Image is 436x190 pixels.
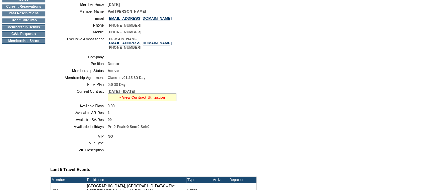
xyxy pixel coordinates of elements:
[108,9,146,13] span: Pad [PERSON_NAME]
[108,37,172,49] span: [PERSON_NAME] [PHONE_NUMBER]
[209,177,228,183] td: Arrival
[53,134,105,138] td: VIP:
[53,30,105,34] td: Mobile:
[53,82,105,87] td: Price Plan:
[2,4,45,9] td: Current Reservations
[53,2,105,7] td: Member Since:
[53,111,105,115] td: Available AR Res:
[108,62,119,66] span: Doctor
[108,134,113,138] span: NO
[108,41,172,45] a: [EMAIL_ADDRESS][DOMAIN_NAME]
[2,24,45,30] td: Membership Details
[108,69,119,73] span: Active
[53,37,105,49] td: Exclusive Ambassador:
[2,31,45,37] td: CWL Requests
[108,104,115,108] span: 0.00
[108,89,135,93] span: [DATE] - [DATE]
[2,11,45,16] td: Past Reservations
[53,23,105,27] td: Phone:
[50,167,90,172] b: Last 5 Travel Events
[108,23,141,27] span: [PHONE_NUMBER]
[2,18,45,23] td: Credit Card Info
[53,141,105,145] td: VIP Type:
[108,124,149,129] span: Pri:0 Peak:0 Sec:0 Sel:0
[53,104,105,108] td: Available Days:
[86,177,186,183] td: Residence
[108,2,120,7] span: [DATE]
[108,16,172,20] a: [EMAIL_ADDRESS][DOMAIN_NAME]
[108,76,145,80] span: Classic v01.15 30 Day
[53,9,105,13] td: Member Name:
[108,118,112,122] span: 99
[53,16,105,20] td: Email:
[108,82,126,87] span: 0-0 30 Day
[186,177,209,183] td: Type
[53,55,105,59] td: Company:
[53,148,105,152] td: VIP Description:
[53,124,105,129] td: Available Holidays:
[53,62,105,66] td: Position:
[108,111,110,115] span: 1
[53,89,105,101] td: Current Contract:
[51,177,86,183] td: Member
[228,177,247,183] td: Departure
[53,76,105,80] td: Membership Agreement:
[108,30,141,34] span: [PHONE_NUMBER]
[53,69,105,73] td: Membership Status:
[53,118,105,122] td: Available SA Res:
[119,95,165,99] a: » View Contract Utilization
[2,38,45,44] td: Membership Share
